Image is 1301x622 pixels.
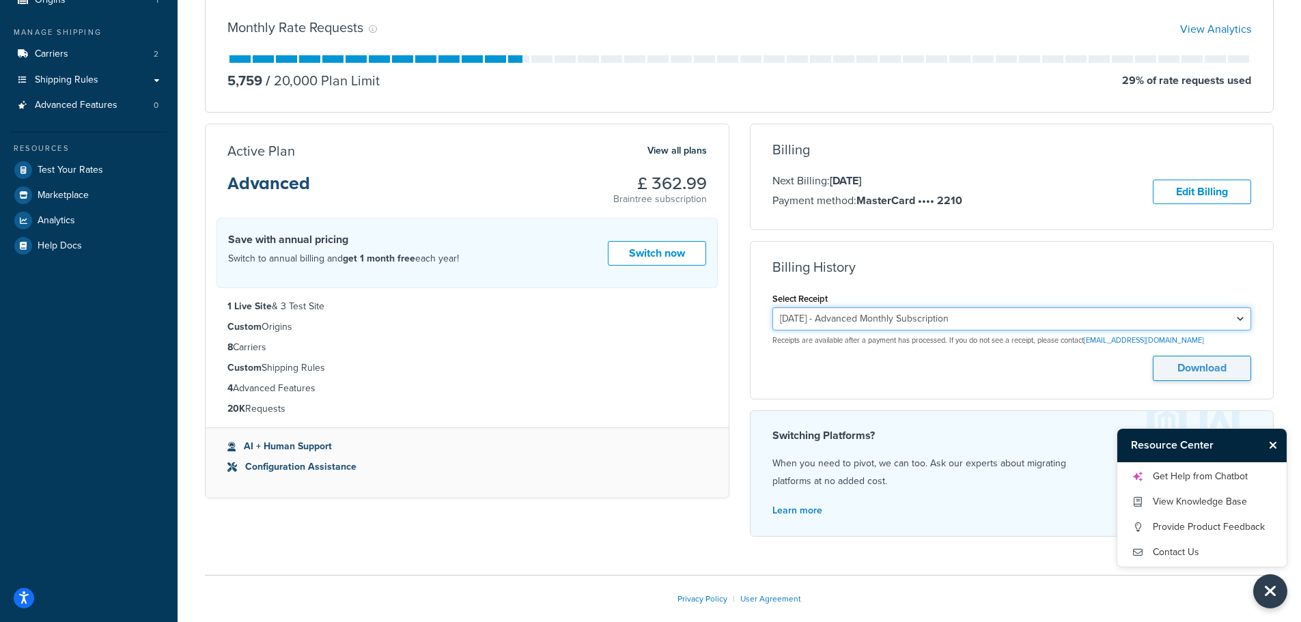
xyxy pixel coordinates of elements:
p: When you need to pivot, we can too. Ask our experts about migrating platforms at no added cost. [772,455,1252,490]
p: 29 % of rate requests used [1122,71,1251,90]
strong: 1 Live Site [227,299,272,313]
a: View all plans [647,142,707,160]
h3: Resource Center [1117,429,1263,462]
a: Get Help from Chatbot [1131,466,1273,487]
li: AI + Human Support [227,439,707,454]
a: Learn more [772,503,822,518]
li: Origins [227,320,707,335]
strong: MasterCard •••• 2210 [856,193,962,208]
a: Carriers 2 [10,42,167,67]
h3: £ 362.99 [613,175,707,193]
a: Contact Us [1131,541,1273,563]
span: Help Docs [38,240,82,252]
span: Shipping Rules [35,74,98,86]
strong: 4 [227,381,233,395]
a: Marketplace [10,183,167,208]
a: Edit Billing [1153,180,1251,205]
h3: Monthly Rate Requests [227,20,363,35]
a: View Knowledge Base [1131,491,1273,513]
strong: 20K [227,401,245,416]
li: Requests [227,401,707,416]
a: Privacy Policy [677,593,727,605]
span: 0 [154,100,158,111]
span: 2 [154,48,158,60]
button: Close Resource Center [1253,574,1287,608]
span: Test Your Rates [38,165,103,176]
strong: Custom [227,320,262,334]
a: Analytics [10,208,167,233]
h4: Switching Platforms? [772,427,1252,444]
p: Receipts are available after a payment has processed. If you do not see a receipt, please contact [772,335,1252,345]
a: Shipping Rules [10,68,167,93]
button: Download [1153,356,1251,381]
strong: Custom [227,361,262,375]
p: Payment method: [772,192,962,210]
a: View Analytics [1180,21,1251,37]
span: Advanced Features [35,100,117,111]
a: Switch now [608,241,706,266]
li: Advanced Features [10,93,167,118]
h3: Billing History [772,259,856,274]
p: Braintree subscription [613,193,707,206]
h3: Advanced [227,175,310,203]
a: [EMAIL_ADDRESS][DOMAIN_NAME] [1084,335,1204,345]
span: Analytics [38,215,75,227]
a: Help Docs [10,234,167,258]
span: | [733,593,735,605]
a: Provide Product Feedback [1131,516,1273,538]
li: Configuration Assistance [227,460,707,475]
strong: 8 [227,340,233,354]
h3: Active Plan [227,143,295,158]
p: Next Billing: [772,172,962,190]
a: Test Your Rates [10,158,167,182]
label: Select Receipt [772,294,828,304]
span: Carriers [35,48,68,60]
li: Shipping Rules [227,361,707,376]
h4: Save with annual pricing [228,231,459,248]
strong: get 1 month free [343,251,415,266]
h3: Billing [772,142,810,157]
li: Carriers [227,340,707,355]
div: Manage Shipping [10,27,167,38]
a: User Agreement [740,593,801,605]
p: 5,759 [227,71,262,90]
p: 20,000 Plan Limit [262,71,380,90]
p: Switch to annual billing and each year! [228,250,459,268]
li: & 3 Test Site [227,299,707,314]
button: Close Resource Center [1263,437,1287,453]
span: Marketplace [38,190,89,201]
strong: [DATE] [830,173,861,188]
span: / [266,70,270,91]
li: Advanced Features [227,381,707,396]
div: Resources [10,143,167,154]
a: Advanced Features 0 [10,93,167,118]
li: Carriers [10,42,167,67]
